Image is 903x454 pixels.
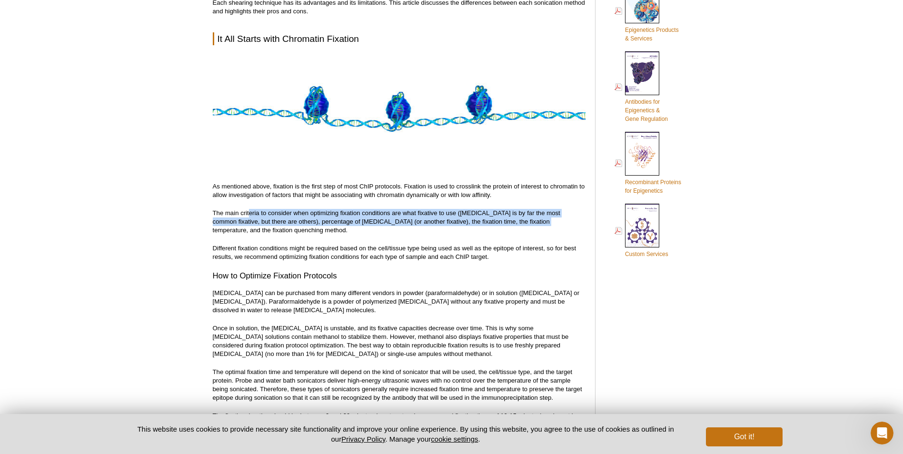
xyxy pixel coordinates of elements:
button: cookie settings [431,435,478,443]
span: Recombinant Proteins for Epigenetics [625,179,681,194]
img: Abs_epi_2015_cover_web_70x200 [625,51,659,95]
span: Antibodies for Epigenetics & Gene Regulation [625,99,668,122]
p: The optimal fixation time and temperature will depend on the kind of sonicator that will be used,... [213,368,585,402]
p: [MEDICAL_DATA] can be purchased from many different vendors in powder (paraformaldehyde) or in so... [213,289,585,315]
a: Custom Services [615,203,668,259]
img: Rec_prots_140604_cover_web_70x200 [625,132,659,176]
button: Got it! [706,427,782,446]
p: Different fixation conditions might be required based on the cell/tissue type being used as well ... [213,244,585,261]
h3: How to Optimize Fixation Protocols [213,270,585,282]
a: Recombinant Proteinsfor Epigenetics [615,131,681,196]
iframe: X Post Button [615,258,645,268]
iframe: Intercom live chat [871,422,893,444]
a: Antibodies forEpigenetics &Gene Regulation [615,50,668,124]
span: Custom Services [625,251,668,257]
p: Once in solution, the [MEDICAL_DATA] is unstable, and its fixative capacities decrease over time.... [213,324,585,358]
p: This website uses cookies to provide necessary site functionality and improve your online experie... [121,424,691,444]
a: Privacy Policy [341,435,385,443]
img: Chromatin Fixation [213,52,585,170]
h2: It All Starts with Chromatin Fixation [213,32,585,45]
img: Custom_Services_cover [625,204,659,247]
span: Epigenetics Products & Services [625,27,679,42]
p: The main criteria to consider when optimizing fixation conditions are what fixative to use ([MEDI... [213,209,585,235]
p: As mentioned above, fixation is the first step of most ChIP protocols. Fixation is used to crossl... [213,182,585,199]
p: The fixation duration should be between 2 and 30 minutes (most protocols recommend fixation times... [213,412,585,437]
